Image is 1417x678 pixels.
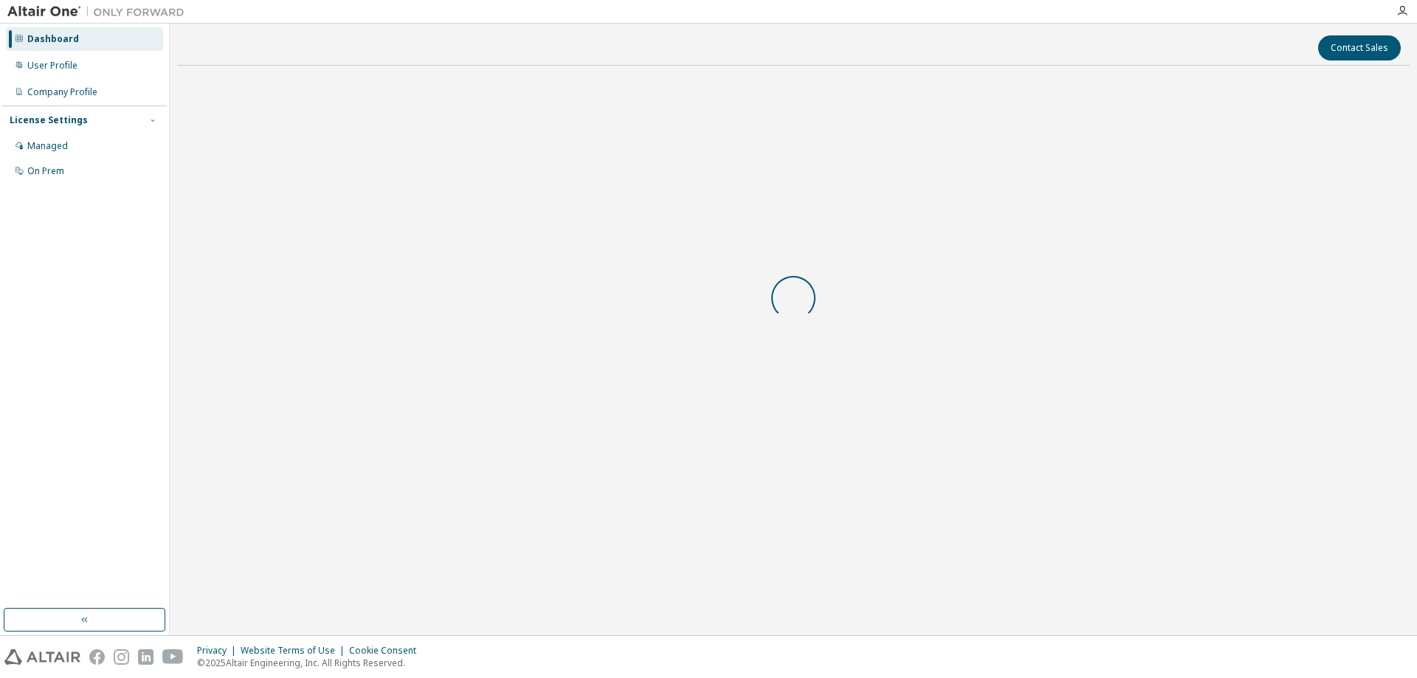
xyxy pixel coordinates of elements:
img: altair_logo.svg [4,649,80,665]
img: youtube.svg [162,649,184,665]
div: On Prem [27,165,64,177]
div: Dashboard [27,33,79,45]
div: Privacy [197,645,241,657]
div: Company Profile [27,86,97,98]
div: Website Terms of Use [241,645,349,657]
div: Managed [27,140,68,152]
img: linkedin.svg [138,649,154,665]
div: User Profile [27,60,77,72]
div: License Settings [10,114,88,126]
p: © 2025 Altair Engineering, Inc. All Rights Reserved. [197,657,425,669]
button: Contact Sales [1318,35,1401,60]
img: instagram.svg [114,649,129,665]
img: Altair One [7,4,192,19]
img: facebook.svg [89,649,105,665]
div: Cookie Consent [349,645,425,657]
